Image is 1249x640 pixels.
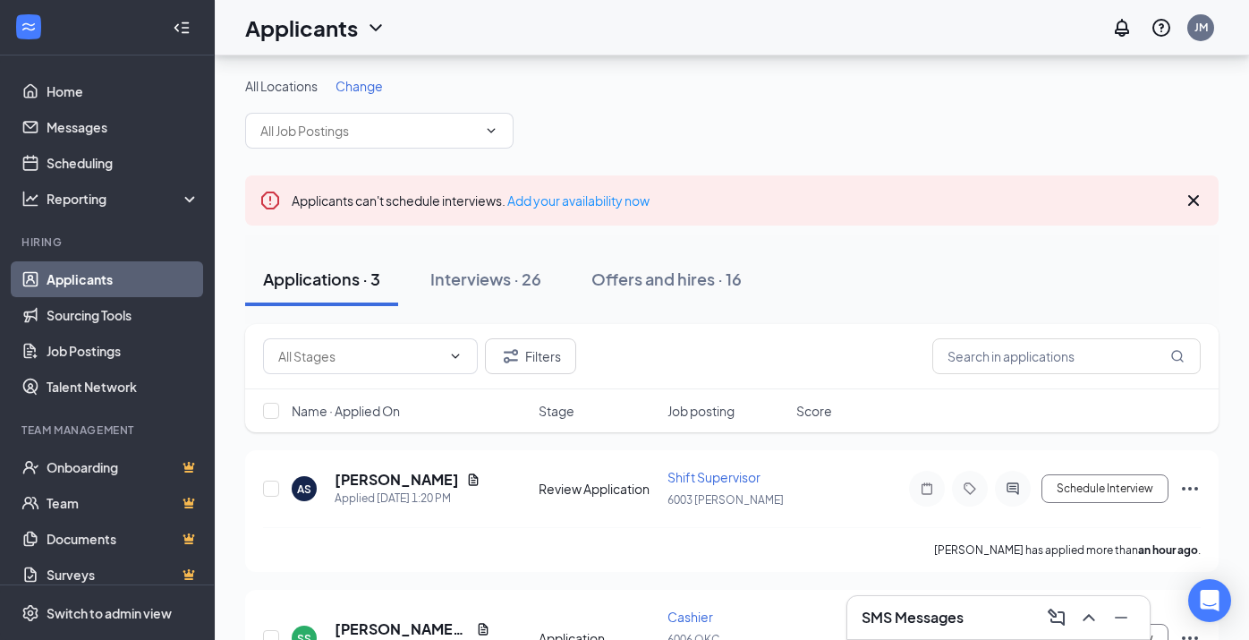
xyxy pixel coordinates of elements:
button: Filter Filters [485,338,576,374]
h3: SMS Messages [862,608,964,627]
a: Scheduling [47,145,200,181]
a: Add your availability now [507,192,650,209]
h5: [PERSON_NAME] [PERSON_NAME] [335,619,469,639]
button: Minimize [1107,603,1135,632]
input: All Job Postings [260,121,477,141]
div: JM [1194,20,1208,35]
div: Review Application [539,480,657,498]
button: ComposeMessage [1042,603,1071,632]
span: Shift Supervisor [667,469,760,485]
a: Applicants [47,261,200,297]
svg: Settings [21,604,39,622]
div: Switch to admin view [47,604,172,622]
div: Offers and hires · 16 [591,268,742,290]
svg: Document [476,622,490,636]
svg: Cross [1183,190,1204,211]
span: Stage [539,402,574,420]
div: Open Intercom Messenger [1188,579,1231,622]
b: an hour ago [1138,543,1198,557]
span: Score [796,402,832,420]
svg: Minimize [1110,607,1132,628]
span: Name · Applied On [292,402,400,420]
span: All Locations [245,78,318,94]
span: 6003 [PERSON_NAME] [667,493,784,507]
a: TeamCrown [47,485,200,521]
svg: Error [259,190,281,211]
span: Job posting [667,402,735,420]
svg: Analysis [21,190,39,208]
svg: WorkstreamLogo [20,18,38,36]
button: ChevronUp [1075,603,1103,632]
span: Change [336,78,383,94]
a: Talent Network [47,369,200,405]
svg: ChevronDown [484,124,498,138]
svg: ComposeMessage [1046,607,1067,628]
a: Home [47,73,200,109]
div: Reporting [47,190,200,208]
svg: Tag [959,482,981,496]
svg: ChevronDown [365,17,387,38]
input: All Stages [278,346,441,366]
svg: Filter [500,346,522,367]
div: Hiring [21,235,196,250]
button: Schedule Interview [1041,474,1168,503]
svg: ActiveChat [1002,482,1024,496]
div: Applied [DATE] 1:20 PM [335,490,480,508]
a: DocumentsCrown [47,521,200,557]
input: Search in applications [932,338,1201,374]
svg: Note [916,482,938,496]
div: Interviews · 26 [430,268,541,290]
a: Messages [47,109,200,145]
svg: ChevronUp [1078,607,1100,628]
span: Cashier [667,609,713,625]
h1: Applicants [245,13,358,43]
a: OnboardingCrown [47,449,200,485]
a: Sourcing Tools [47,297,200,333]
svg: ChevronDown [448,349,463,363]
svg: Document [466,473,480,487]
div: Applications · 3 [263,268,380,290]
a: SurveysCrown [47,557,200,593]
svg: Notifications [1111,17,1133,38]
div: Team Management [21,422,196,438]
svg: Collapse [173,19,191,37]
div: AS [297,482,311,497]
p: [PERSON_NAME] has applied more than . [934,542,1201,558]
svg: Ellipses [1179,478,1201,499]
svg: QuestionInfo [1151,17,1172,38]
h5: [PERSON_NAME] [335,470,459,490]
span: Applicants can't schedule interviews. [292,192,650,209]
svg: MagnifyingGlass [1170,349,1185,363]
a: Job Postings [47,333,200,369]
